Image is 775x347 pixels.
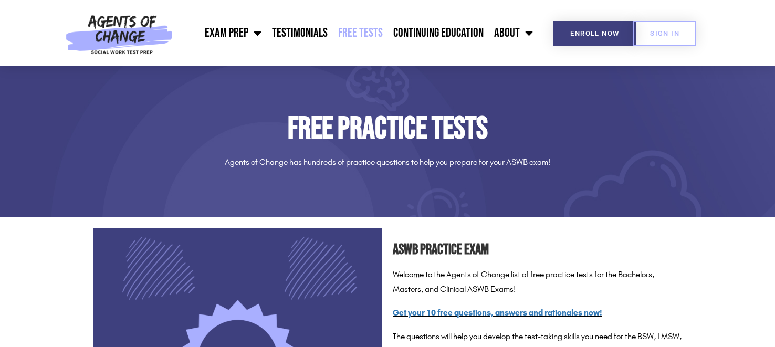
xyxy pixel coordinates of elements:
a: Exam Prep [200,20,267,46]
a: Enroll Now [553,21,636,46]
p: Agents of Change has hundreds of practice questions to help you prepare for your ASWB exam! [93,155,682,170]
p: Welcome to the Agents of Change list of free practice tests for the Bachelors, Masters, and Clini... [393,267,682,298]
a: About [489,20,538,46]
a: Continuing Education [388,20,489,46]
h2: ASWB Practice Exam [393,238,682,262]
h1: Free Practice Tests [93,113,682,144]
a: Testimonials [267,20,333,46]
span: SIGN IN [650,30,679,37]
nav: Menu [178,20,538,46]
a: Free Tests [333,20,388,46]
a: Get your 10 free questions, answers and rationales now! [393,308,602,318]
a: SIGN IN [633,21,696,46]
span: Enroll Now [570,30,619,37]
